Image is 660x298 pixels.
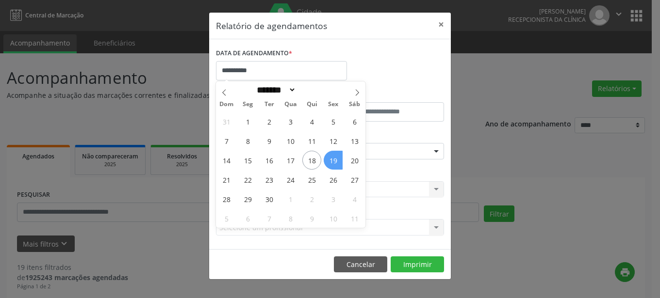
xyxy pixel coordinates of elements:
span: Setembro 8, 2025 [238,131,257,150]
span: Setembro 30, 2025 [260,189,279,208]
span: Outubro 1, 2025 [281,189,300,208]
span: Setembro 12, 2025 [324,131,343,150]
span: Setembro 5, 2025 [324,112,343,131]
span: Outubro 2, 2025 [302,189,321,208]
span: Setembro 6, 2025 [345,112,364,131]
span: Setembro 16, 2025 [260,151,279,170]
span: Sex [323,101,344,108]
span: Qua [280,101,301,108]
span: Sáb [344,101,365,108]
label: ATÉ [332,87,444,102]
span: Setembro 9, 2025 [260,131,279,150]
span: Setembro 23, 2025 [260,170,279,189]
span: Setembro 11, 2025 [302,131,321,150]
span: Setembro 7, 2025 [217,131,236,150]
span: Setembro 20, 2025 [345,151,364,170]
button: Imprimir [391,256,444,273]
span: Setembro 2, 2025 [260,112,279,131]
span: Setembro 18, 2025 [302,151,321,170]
span: Setembro 28, 2025 [217,189,236,208]
span: Setembro 27, 2025 [345,170,364,189]
span: Setembro 15, 2025 [238,151,257,170]
button: Close [431,13,451,36]
span: Setembro 29, 2025 [238,189,257,208]
span: Outubro 10, 2025 [324,209,343,228]
span: Outubro 8, 2025 [281,209,300,228]
span: Setembro 19, 2025 [324,151,343,170]
label: DATA DE AGENDAMENTO [216,46,292,61]
input: Year [296,85,328,95]
span: Outubro 6, 2025 [238,209,257,228]
span: Ter [259,101,280,108]
span: Agosto 31, 2025 [217,112,236,131]
span: Outubro 9, 2025 [302,209,321,228]
span: Setembro 25, 2025 [302,170,321,189]
span: Outubro 5, 2025 [217,209,236,228]
span: Setembro 13, 2025 [345,131,364,150]
span: Setembro 22, 2025 [238,170,257,189]
span: Outubro 4, 2025 [345,189,364,208]
span: Outubro 11, 2025 [345,209,364,228]
span: Setembro 26, 2025 [324,170,343,189]
select: Month [253,85,296,95]
span: Outubro 7, 2025 [260,209,279,228]
span: Setembro 4, 2025 [302,112,321,131]
span: Seg [237,101,259,108]
h5: Relatório de agendamentos [216,19,327,32]
span: Setembro 24, 2025 [281,170,300,189]
span: Setembro 3, 2025 [281,112,300,131]
span: Setembro 10, 2025 [281,131,300,150]
span: Setembro 1, 2025 [238,112,257,131]
span: Qui [301,101,323,108]
span: Setembro 17, 2025 [281,151,300,170]
button: Cancelar [334,256,387,273]
span: Dom [216,101,237,108]
span: Setembro 14, 2025 [217,151,236,170]
span: Outubro 3, 2025 [324,189,343,208]
span: Setembro 21, 2025 [217,170,236,189]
